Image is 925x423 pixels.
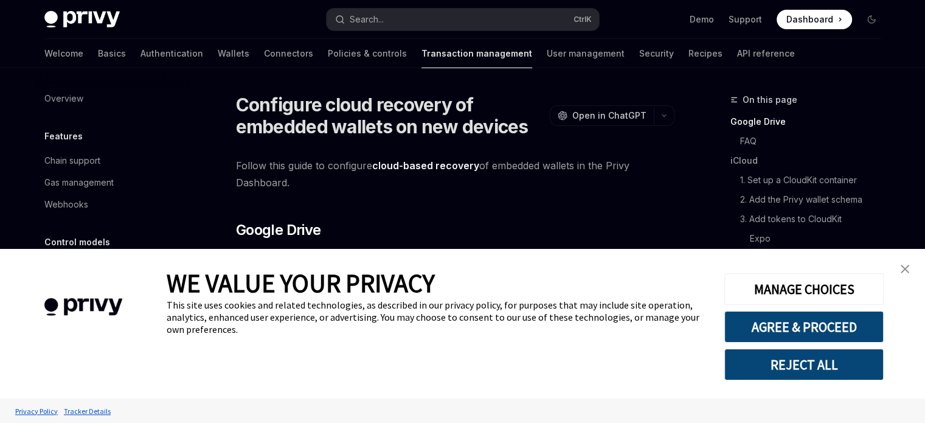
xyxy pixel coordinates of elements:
a: Web [750,248,891,268]
a: API reference [737,39,795,68]
a: Wallets [218,39,249,68]
div: Chain support [44,153,100,168]
img: company logo [18,281,148,334]
a: Chain support [35,150,190,172]
a: Google Drive [730,112,891,131]
a: Webhooks [35,194,190,215]
a: Authentication [140,39,203,68]
a: 1. Set up a CloudKit container [740,170,891,190]
a: Welcome [44,39,83,68]
a: 3. Add tokens to CloudKit [740,209,891,229]
div: Overview [44,91,83,106]
a: Expo [750,229,891,248]
img: dark logo [44,11,120,28]
a: Gas management [35,172,190,194]
span: WE VALUE YOUR PRIVACY [167,267,435,299]
a: close banner [893,257,917,281]
a: Overview [35,88,190,110]
a: FAQ [740,131,891,151]
h5: Features [44,129,83,144]
button: Open in ChatGPT [550,105,654,126]
span: Ctrl K [573,15,592,24]
div: Gas management [44,175,114,190]
a: Privacy Policy [12,400,61,422]
button: AGREE & PROCEED [724,311,884,343]
a: 2. Add the Privy wallet schema [740,190,891,209]
span: Follow this guide to configure of embedded wallets in the Privy Dashboard. [236,157,674,191]
a: Support [729,13,762,26]
div: Search... [350,12,384,27]
a: iCloud [730,151,891,170]
span: Dashboard [786,13,833,26]
button: REJECT ALL [724,349,884,380]
a: Demo [690,13,714,26]
button: Toggle dark mode [862,10,881,29]
a: Policies & controls [328,39,407,68]
a: Basics [98,39,126,68]
button: Search...CtrlK [327,9,599,30]
button: MANAGE CHOICES [724,273,884,305]
h1: Configure cloud recovery of embedded wallets on new devices [236,94,545,138]
span: On this page [743,93,797,107]
a: User management [547,39,625,68]
a: Security [639,39,674,68]
a: Dashboard [777,10,852,29]
div: This site uses cookies and related technologies, as described in our privacy policy, for purposes... [167,299,706,335]
h5: Control models [44,235,110,250]
strong: cloud-based recovery [372,159,479,172]
a: Tracker Details [61,400,114,422]
a: Connectors [264,39,313,68]
span: Open in ChatGPT [572,110,646,122]
a: Recipes [688,39,722,68]
span: Google Drive [236,220,321,240]
img: close banner [901,265,909,273]
div: Webhooks [44,197,88,212]
a: Transaction management [421,39,532,68]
